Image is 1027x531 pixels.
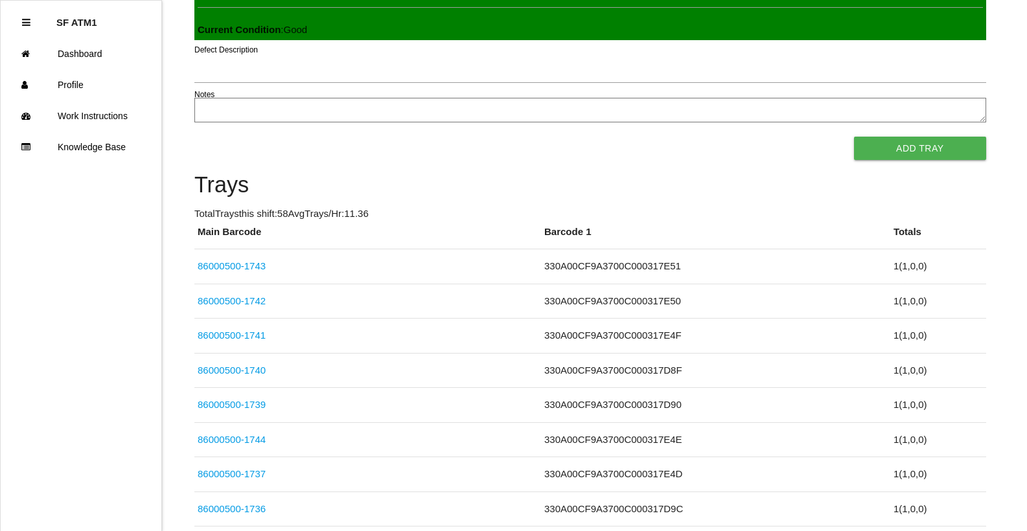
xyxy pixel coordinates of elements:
td: 1 ( 1 , 0 , 0 ) [890,491,986,526]
b: Current Condition [198,24,281,35]
a: Work Instructions [1,100,161,131]
a: 86000500-1739 [198,399,266,410]
label: Defect Description [194,44,258,56]
th: Main Barcode [194,225,541,249]
th: Barcode 1 [541,225,890,249]
a: 86000500-1736 [198,503,266,514]
td: 330A00CF9A3700C000317E50 [541,284,890,319]
div: Close [22,7,30,38]
a: 86000500-1743 [198,260,266,271]
a: Knowledge Base [1,131,161,163]
a: 86000500-1742 [198,295,266,306]
td: 330A00CF9A3700C000317D90 [541,388,890,423]
h4: Trays [194,173,986,198]
th: Totals [890,225,986,249]
td: 330A00CF9A3700C000317D9C [541,491,890,526]
a: 86000500-1740 [198,365,266,376]
td: 330A00CF9A3700C000317E4E [541,422,890,457]
p: SF ATM1 [56,7,97,28]
a: Profile [1,69,161,100]
td: 1 ( 1 , 0 , 0 ) [890,388,986,423]
a: Dashboard [1,38,161,69]
td: 330A00CF9A3700C000317E4D [541,457,890,492]
span: : Good [198,24,307,35]
td: 1 ( 1 , 0 , 0 ) [890,422,986,457]
a: 86000500-1741 [198,330,266,341]
td: 330A00CF9A3700C000317E51 [541,249,890,284]
td: 330A00CF9A3700C000317E4F [541,319,890,354]
td: 1 ( 1 , 0 , 0 ) [890,249,986,284]
td: 1 ( 1 , 0 , 0 ) [890,457,986,492]
button: Add Tray [854,137,986,160]
label: Notes [194,89,214,100]
a: 86000500-1744 [198,434,266,445]
td: 1 ( 1 , 0 , 0 ) [890,353,986,388]
td: 1 ( 1 , 0 , 0 ) [890,319,986,354]
p: Total Trays this shift: 58 Avg Trays /Hr: 11.36 [194,207,986,221]
td: 1 ( 1 , 0 , 0 ) [890,284,986,319]
td: 330A00CF9A3700C000317D8F [541,353,890,388]
a: 86000500-1737 [198,468,266,479]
